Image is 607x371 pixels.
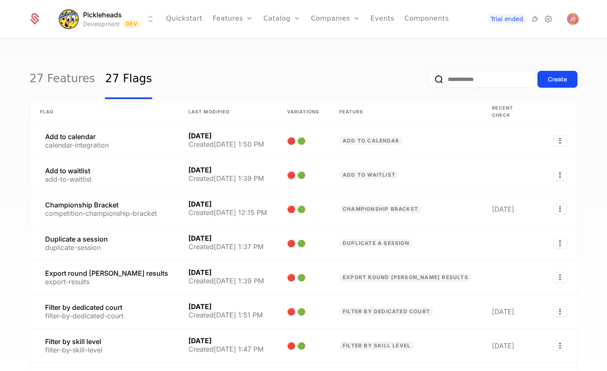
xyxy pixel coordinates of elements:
[30,59,95,99] a: 27 Features
[83,10,122,20] span: Pickleheads
[123,20,140,28] span: Dev
[567,13,579,25] img: Jeff Gordon
[59,9,79,29] img: Pickleheads
[487,14,526,24] a: Trial ended
[553,238,567,249] button: Select action
[567,13,579,25] button: Open user button
[178,99,277,124] th: Last Modified
[537,71,577,88] button: Create
[553,340,567,351] button: Select action
[105,59,152,99] a: 27 Flags
[553,169,567,180] button: Select action
[277,99,329,124] th: Variations
[482,99,543,124] th: Recent check
[553,272,567,283] button: Select action
[530,14,540,24] a: Integrations
[329,99,482,124] th: Feature
[543,14,553,24] a: Settings
[553,204,567,215] button: Select action
[30,99,178,124] th: Flag
[61,10,156,28] button: Select environment
[553,135,567,146] button: Select action
[553,306,567,317] button: Select action
[83,20,120,28] div: Development
[548,75,567,83] div: Create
